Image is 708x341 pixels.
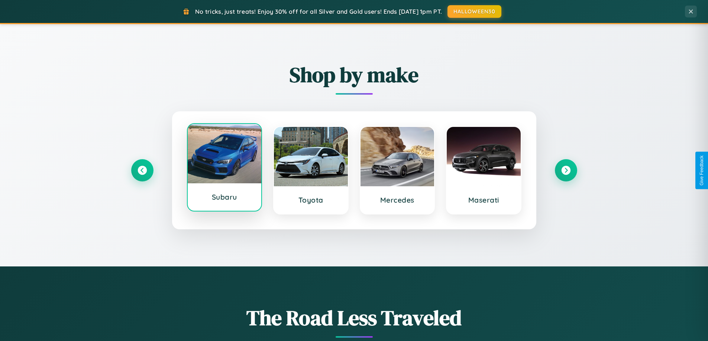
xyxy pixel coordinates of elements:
span: No tricks, just treats! Enjoy 30% off for all Silver and Gold users! Ends [DATE] 1pm PT. [195,8,442,15]
h3: Subaru [195,193,254,201]
h3: Mercedes [368,196,427,204]
button: HALLOWEEN30 [447,5,501,18]
div: Give Feedback [699,155,704,186]
h3: Maserati [454,196,513,204]
h1: The Road Less Traveled [131,304,577,332]
h3: Toyota [281,196,340,204]
h2: Shop by make [131,60,577,89]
